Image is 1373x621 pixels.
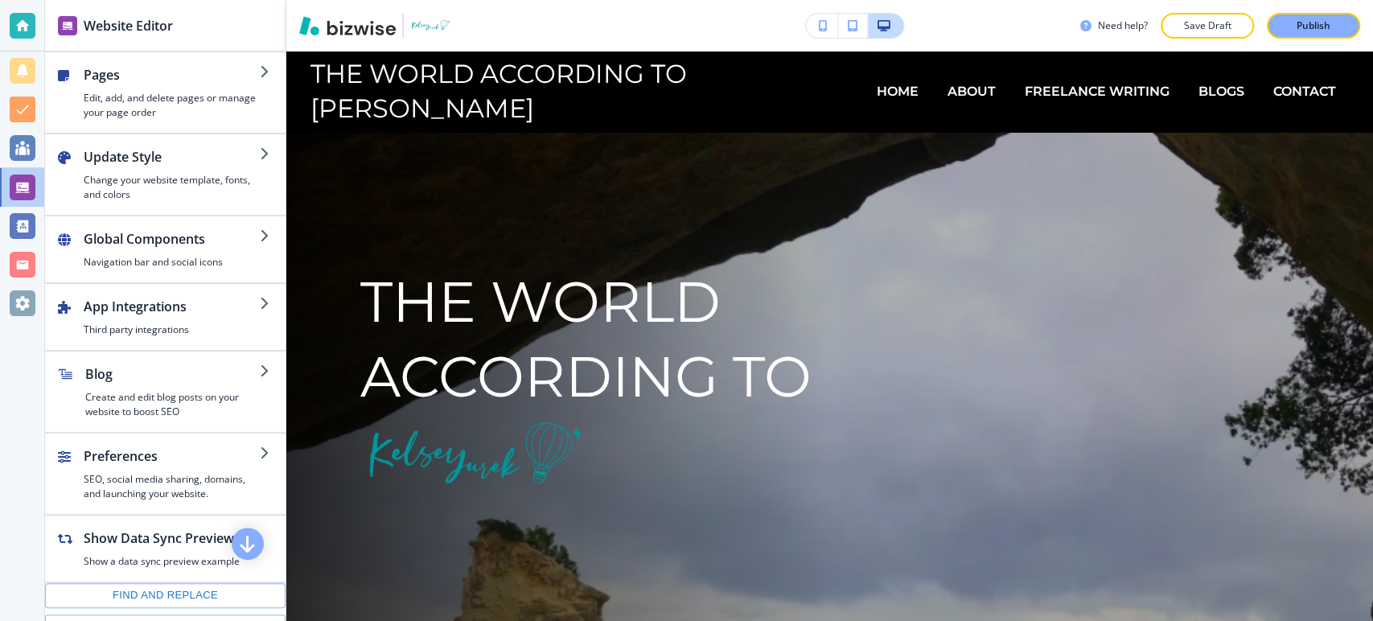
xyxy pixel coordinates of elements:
p: THE WORLD ACCORDING TO [360,265,1055,414]
h4: Show a data sync preview example [84,554,240,569]
p: Save Draft [1182,19,1233,33]
h4: THE WORLD ACCORDING TO [PERSON_NAME] [310,57,691,125]
p: ABOUT [948,82,996,101]
button: Update StyleChange your website template, fonts, and colors [45,134,286,215]
button: Global ComponentsNavigation bar and social icons [45,216,286,282]
h4: Third party integrations [84,323,260,337]
img: editor icon [58,16,77,35]
h2: Blog [85,364,260,384]
p: BLOGS [1198,82,1244,101]
button: BlogCreate and edit blog posts on your website to boost SEO [45,352,286,432]
h2: Update Style [84,147,260,167]
button: Find and replace [45,583,286,608]
h2: Pages [84,65,260,84]
h4: Navigation bar and social icons [84,255,260,269]
h4: Create and edit blog posts on your website to boost SEO [85,390,260,419]
h2: Preferences [84,446,260,466]
h2: Global Components [84,229,260,249]
button: Save Draft [1161,13,1254,39]
button: Publish [1267,13,1360,39]
h2: App Integrations [84,297,260,316]
p: HOME [877,82,919,101]
h4: SEO, social media sharing, domains, and launching your website. [84,472,260,501]
p: CONTACT [1273,82,1336,101]
img: Your Logo [410,19,454,34]
h2: Show Data Sync Preview [84,528,240,548]
img: Bizwise Logo [299,16,396,35]
h4: Change your website template, fonts, and colors [84,173,260,202]
h3: Need help? [1098,19,1148,33]
button: App IntegrationsThird party integrations [45,284,286,350]
h2: Website Editor [84,16,173,35]
h4: Edit, add, and delete pages or manage your page order [84,91,260,120]
p: Publish [1297,19,1330,33]
button: Show Data Sync PreviewShow a data sync preview example [45,516,265,582]
button: PagesEdit, add, and delete pages or manage your page order [45,52,286,133]
button: PreferencesSEO, social media sharing, domains, and launching your website. [45,434,286,514]
img: 8e2edef6617e9fbd921615d93ecd4394.webp [360,414,602,499]
p: FREELANCE WRITING [1025,82,1170,101]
